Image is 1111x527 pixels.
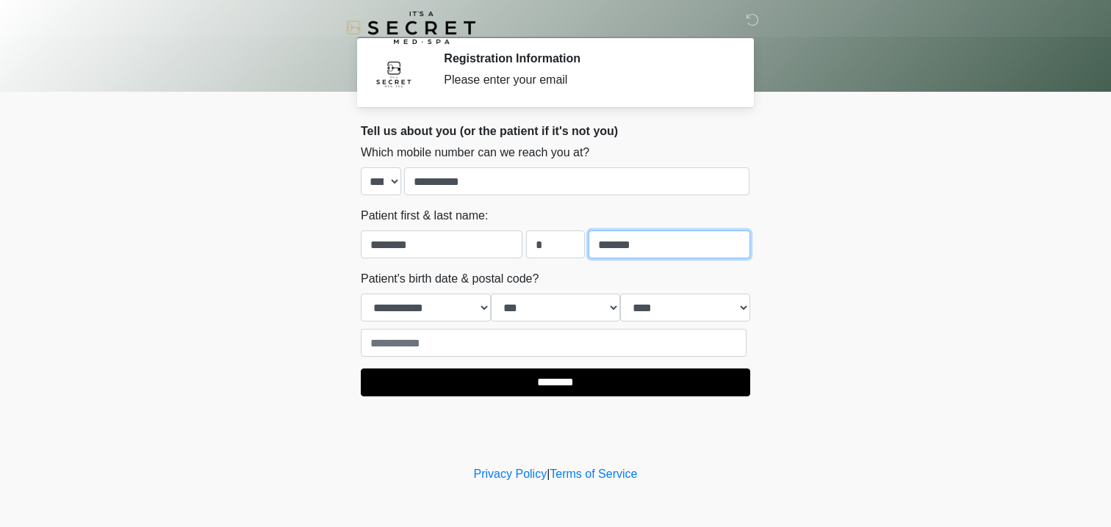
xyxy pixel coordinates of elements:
label: Which mobile number can we reach you at? [361,144,589,161]
a: Privacy Policy [474,468,547,480]
a: | [547,468,550,480]
label: Patient's birth date & postal code? [361,270,539,288]
h2: Registration Information [444,51,728,65]
img: It's A Secret Med Spa Logo [346,11,475,44]
a: Terms of Service [550,468,637,480]
img: Agent Avatar [372,51,416,95]
h2: Tell us about you (or the patient if it's not you) [361,124,750,138]
label: Patient first & last name: [361,207,488,225]
div: Please enter your email [444,71,728,89]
